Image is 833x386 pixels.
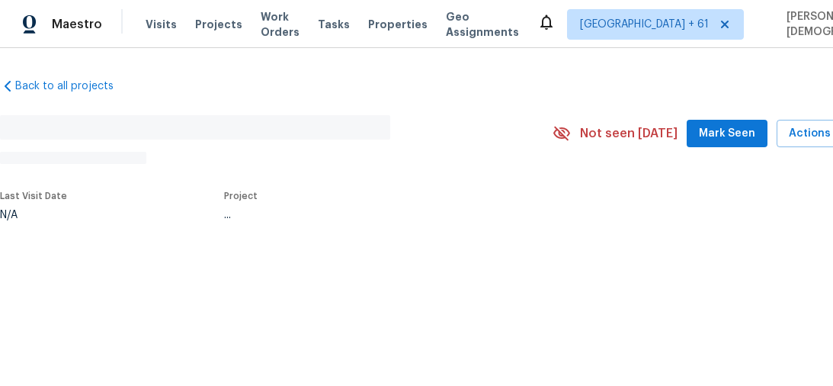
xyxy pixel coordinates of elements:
[146,17,177,32] span: Visits
[195,17,242,32] span: Projects
[687,120,767,148] button: Mark Seen
[580,126,678,141] span: Not seen [DATE]
[699,124,755,143] span: Mark Seen
[52,17,102,32] span: Maestro
[368,17,428,32] span: Properties
[224,210,517,220] div: ...
[318,19,350,30] span: Tasks
[261,9,300,40] span: Work Orders
[224,191,258,201] span: Project
[446,9,519,40] span: Geo Assignments
[580,17,709,32] span: [GEOGRAPHIC_DATA] + 61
